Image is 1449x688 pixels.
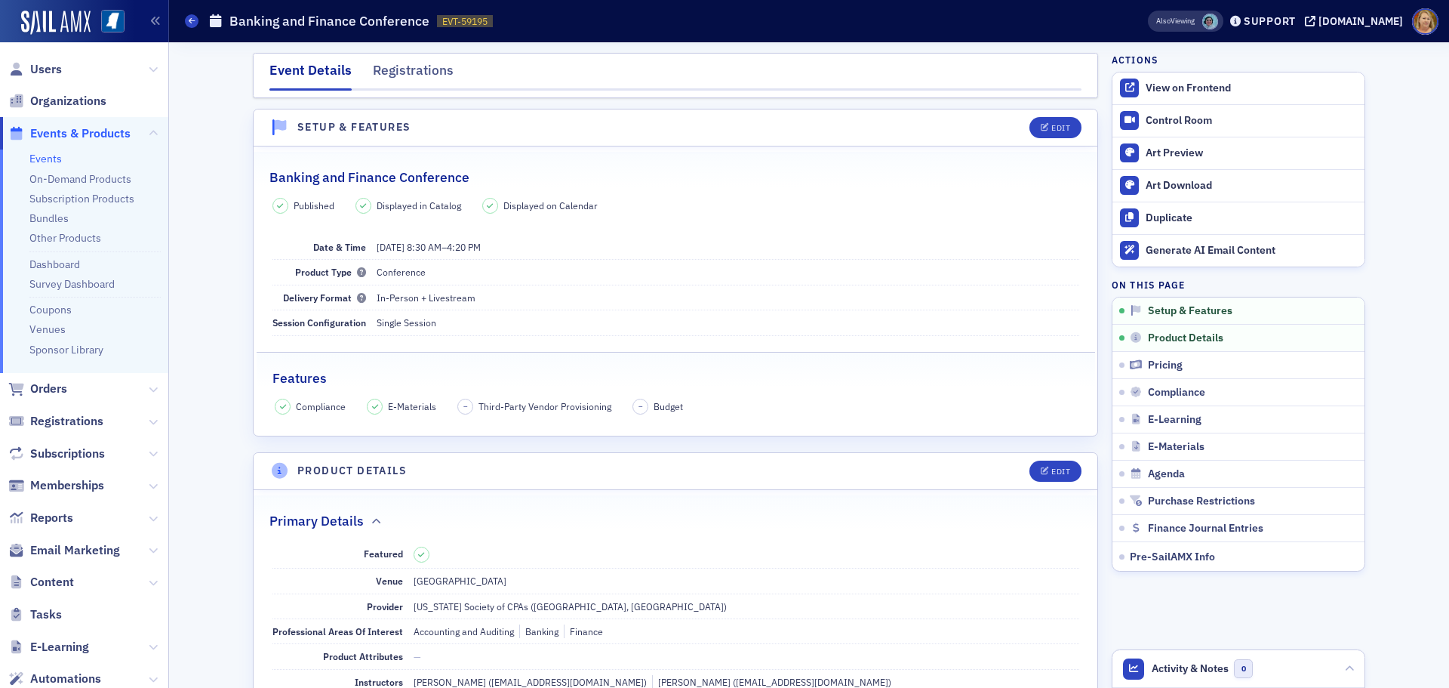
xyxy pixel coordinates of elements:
[1148,359,1183,372] span: Pricing
[388,400,436,413] span: E-Materials
[414,650,421,662] span: —
[564,625,603,638] div: Finance
[30,413,103,430] span: Registrations
[1156,16,1195,26] span: Viewing
[8,477,104,494] a: Memberships
[8,671,101,687] a: Automations
[29,152,62,165] a: Events
[1112,234,1364,267] button: Generate AI Email Content
[414,600,727,612] span: [US_STATE] Society of CPAs ([GEOGRAPHIC_DATA], [GEOGRAPHIC_DATA])
[30,574,74,591] span: Content
[294,199,334,212] span: Published
[1112,105,1364,137] a: Control Room
[377,199,461,212] span: Displayed in Catalog
[91,10,125,35] a: View Homepage
[1318,14,1403,28] div: [DOMAIN_NAME]
[30,510,73,526] span: Reports
[30,542,120,559] span: Email Marketing
[1051,467,1070,476] div: Edit
[1412,8,1438,35] span: Profile
[8,93,106,110] a: Organizations
[463,401,468,412] span: –
[1148,332,1223,345] span: Product Details
[8,446,105,462] a: Subscriptions
[30,671,101,687] span: Automations
[269,168,469,187] h2: Banking and Finance Conference
[377,241,481,253] span: –
[297,463,407,479] h4: Product Details
[8,61,62,78] a: Users
[1152,661,1229,677] span: Activity & Notes
[1305,16,1408,26] button: [DOMAIN_NAME]
[8,413,103,430] a: Registrations
[21,11,91,35] img: SailAMX
[30,61,62,78] span: Users
[407,241,441,253] time: 8:30 AM
[1148,413,1201,427] span: E-Learning
[29,172,131,186] a: On-Demand Products
[297,119,411,135] h4: Setup & Features
[283,292,366,304] span: Delivery Format
[29,192,134,205] a: Subscription Products
[8,542,120,559] a: Email Marketing
[1051,124,1070,132] div: Edit
[1148,440,1204,454] span: E-Materials
[29,231,101,245] a: Other Products
[29,277,115,291] a: Survey Dashboard
[1244,14,1296,28] div: Support
[8,606,62,623] a: Tasks
[1148,522,1263,535] span: Finance Journal Entries
[414,625,514,638] div: Accounting and Auditing
[101,10,125,33] img: SailAMX
[1112,73,1364,104] a: View on Frontend
[367,600,403,612] span: Provider
[376,575,403,587] span: Venue
[323,650,403,662] span: Product Attributes
[355,676,403,688] span: Instructors
[373,60,454,88] div: Registrations
[1112,53,1158,66] h4: Actions
[1146,82,1357,95] div: View on Frontend
[29,303,72,316] a: Coupons
[272,369,327,388] h2: Features
[638,401,643,412] span: –
[30,446,105,462] span: Subscriptions
[229,12,429,30] h1: Banking and Finance Conference
[313,241,366,253] span: Date & Time
[1112,137,1364,169] a: Art Preview
[447,241,481,253] time: 4:20 PM
[8,125,131,142] a: Events & Products
[654,400,683,413] span: Budget
[1130,550,1215,563] span: Pre-SailAMX Info
[377,316,436,329] span: Single Session
[1146,244,1357,258] div: Generate AI Email Content
[1112,169,1364,202] a: Art Download
[1112,278,1365,292] h4: On this page
[1146,211,1357,225] div: Duplicate
[1029,461,1081,482] button: Edit
[295,266,366,278] span: Product Type
[8,574,74,591] a: Content
[8,510,73,526] a: Reports
[296,400,346,413] span: Compliance
[503,199,598,212] span: Displayed on Calendar
[1112,202,1364,234] button: Duplicate
[414,575,506,587] span: [GEOGRAPHIC_DATA]
[1156,16,1171,26] div: Also
[29,258,80,271] a: Dashboard
[29,211,69,225] a: Bundles
[29,322,66,336] a: Venues
[377,266,426,278] span: Conference
[1029,117,1081,138] button: Edit
[1148,386,1205,400] span: Compliance
[272,625,403,637] span: Professional Areas Of Interest
[272,316,366,329] span: Session Configuration
[30,93,106,110] span: Organizations
[30,125,131,142] span: Events & Products
[30,381,67,397] span: Orders
[364,548,403,560] span: Featured
[1148,467,1185,481] span: Agenda
[1146,114,1357,128] div: Control Room
[478,400,611,413] span: Third-Party Vendor Provisioning
[29,343,103,356] a: Sponsor Library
